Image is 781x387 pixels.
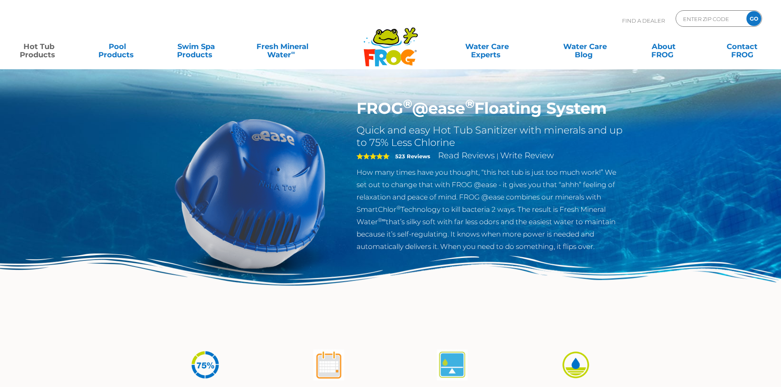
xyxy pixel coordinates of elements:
a: Water CareExperts [438,38,537,55]
a: Swim SpaProducts [166,38,227,55]
sup: ® [396,204,401,211]
a: Write Review [500,150,554,160]
img: hot-tub-product-atease-system.png [156,99,345,288]
sup: ® [403,96,412,111]
img: atease-icon-shock-once [313,349,344,380]
sup: ®∞ [378,217,386,223]
a: Read Reviews [438,150,495,160]
sup: ® [465,96,474,111]
sup: ∞ [291,49,295,56]
span: 5 [357,153,389,159]
input: GO [746,11,761,26]
h1: FROG @ease Floating System [357,99,625,118]
img: icon-atease-75percent-less [190,349,221,380]
img: atease-icon-self-regulates [437,349,468,380]
span: | [497,152,499,160]
a: Fresh MineralWater∞ [244,38,321,55]
a: ContactFROG [711,38,773,55]
a: AboutFROG [633,38,694,55]
strong: 523 Reviews [395,153,430,159]
p: How many times have you thought, “this hot tub is just too much work!” We set out to change that ... [357,166,625,253]
img: icon-atease-easy-on [560,349,591,380]
h2: Quick and easy Hot Tub Sanitizer with minerals and up to 75% Less Chlorine [357,124,625,149]
a: Hot TubProducts [8,38,70,55]
a: Water CareBlog [554,38,615,55]
a: PoolProducts [87,38,148,55]
p: Find A Dealer [622,10,665,31]
img: Frog Products Logo [359,16,422,67]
